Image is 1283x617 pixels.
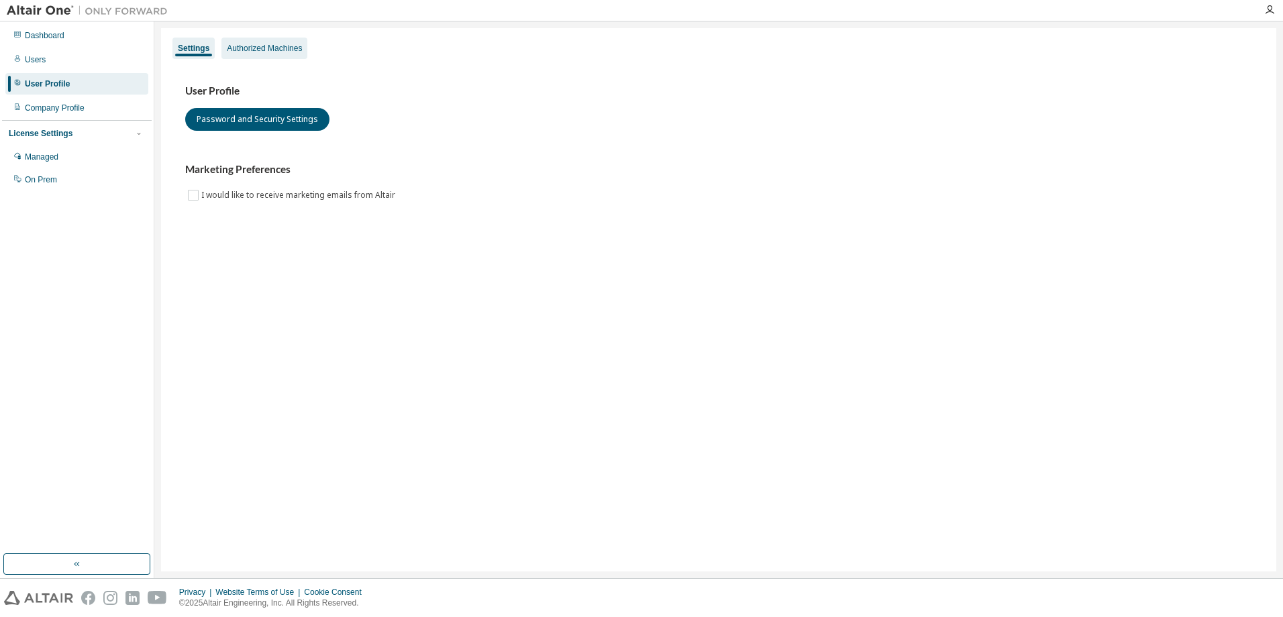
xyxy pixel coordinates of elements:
h3: Marketing Preferences [185,163,1252,176]
div: Settings [178,43,209,54]
div: On Prem [25,174,57,185]
div: Company Profile [25,103,85,113]
button: Password and Security Settings [185,108,329,131]
img: Altair One [7,4,174,17]
img: youtube.svg [148,591,167,605]
div: Privacy [179,587,215,598]
div: User Profile [25,78,70,89]
div: Managed [25,152,58,162]
div: Dashboard [25,30,64,41]
div: License Settings [9,128,72,139]
img: instagram.svg [103,591,117,605]
div: Website Terms of Use [215,587,304,598]
label: I would like to receive marketing emails from Altair [201,187,398,203]
div: Authorized Machines [227,43,302,54]
div: Cookie Consent [304,587,369,598]
p: © 2025 Altair Engineering, Inc. All Rights Reserved. [179,598,370,609]
img: facebook.svg [81,591,95,605]
div: Users [25,54,46,65]
img: altair_logo.svg [4,591,73,605]
img: linkedin.svg [125,591,140,605]
h3: User Profile [185,85,1252,98]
